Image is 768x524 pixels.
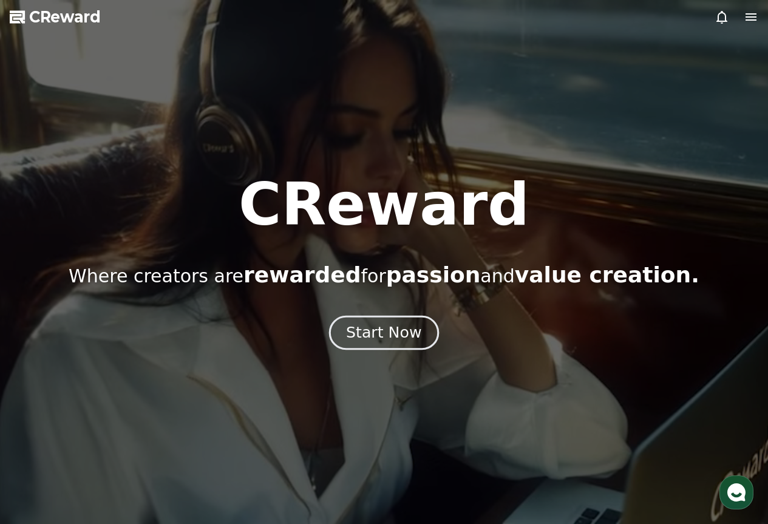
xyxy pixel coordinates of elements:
[515,262,699,287] span: value creation.
[31,403,52,413] span: Home
[157,385,233,415] a: Settings
[180,403,209,413] span: Settings
[386,262,481,287] span: passion
[239,175,529,234] h1: CReward
[346,322,421,343] div: Start Now
[329,315,439,350] button: Start Now
[243,262,361,287] span: rewarded
[80,385,157,415] a: Messages
[4,385,80,415] a: Home
[29,7,101,27] span: CReward
[101,404,137,413] span: Messages
[69,263,699,287] p: Where creators are for and
[10,7,101,27] a: CReward
[331,328,437,340] a: Start Now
